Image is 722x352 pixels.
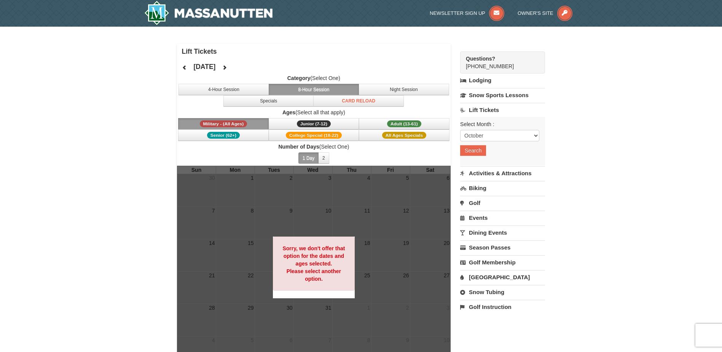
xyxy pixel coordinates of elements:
[518,10,572,16] a: Owner's Site
[460,255,545,269] a: Golf Membership
[359,118,449,130] button: Adult (13-61)
[269,84,359,95] button: 8-Hour Session
[179,84,269,95] button: 4-Hour Session
[460,211,545,225] a: Events
[313,95,404,107] button: Card Reload
[460,74,545,87] a: Lodging
[359,130,449,141] button: All Ages Specials
[466,55,531,69] span: [PHONE_NUMBER]
[177,74,451,82] label: (Select One)
[178,118,269,130] button: Military - (All Ages)
[177,143,451,150] label: (Select One)
[318,152,329,164] button: 2
[278,144,319,150] strong: Number of Days
[177,109,451,116] label: (Select all that apply)
[460,226,545,240] a: Dining Events
[460,88,545,102] a: Snow Sports Lessons
[460,145,486,156] button: Search
[382,132,426,139] span: All Ages Specials
[430,10,485,16] span: Newsletter Sign Up
[460,166,545,180] a: Activities & Attractions
[200,120,247,127] span: Military - (All Ages)
[223,95,314,107] button: Specials
[144,1,273,25] a: Massanutten Resort
[193,63,215,70] h4: [DATE]
[282,109,295,115] strong: Ages
[269,130,359,141] button: College Special (18-22)
[182,48,451,55] h4: Lift Tickets
[460,181,545,195] a: Biking
[207,132,240,139] span: Senior (62+)
[460,120,539,128] label: Select Month :
[460,240,545,254] a: Season Passes
[286,132,342,139] span: College Special (18-22)
[466,56,495,62] strong: Questions?
[297,120,331,127] span: Junior (7-12)
[460,196,545,210] a: Golf
[460,103,545,117] a: Lift Tickets
[269,118,359,130] button: Junior (7-12)
[387,120,421,127] span: Adult (13-61)
[282,245,345,282] strong: Sorry, we don't offer that option for the dates and ages selected. Please select another option.
[144,1,273,25] img: Massanutten Resort Logo
[460,270,545,284] a: [GEOGRAPHIC_DATA]
[178,130,269,141] button: Senior (62+)
[460,300,545,314] a: Golf Instruction
[298,152,319,164] button: 1 Day
[460,285,545,299] a: Snow Tubing
[359,84,449,95] button: Night Session
[518,10,553,16] span: Owner's Site
[430,10,504,16] a: Newsletter Sign Up
[287,75,311,81] strong: Category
